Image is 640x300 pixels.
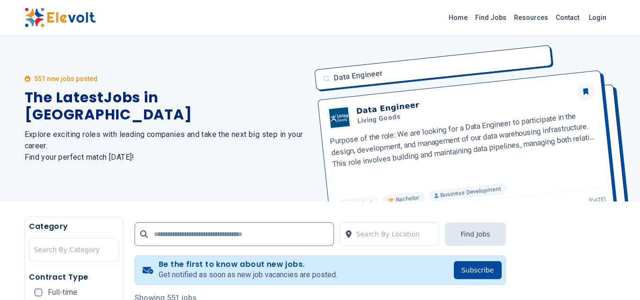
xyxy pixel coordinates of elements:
[25,129,309,163] h2: Explore exciting roles with leading companies and take the next big step in your career. Find you...
[159,269,337,281] p: Get notified as soon as new job vacancies are posted.
[48,289,77,296] span: Full-time
[29,272,119,283] h5: Contract Type
[25,8,96,27] img: Elevolt
[510,10,552,25] a: Resources
[159,260,337,269] h4: Be the first to know about new jobs.
[445,222,505,246] button: Find Jobs
[445,10,471,25] a: Home
[29,221,119,232] h5: Category
[583,8,612,27] a: Login
[471,10,510,25] a: Find Jobs
[454,261,502,279] button: Subscribe
[552,10,583,25] a: Contact
[25,89,309,123] h1: The Latest Jobs in [GEOGRAPHIC_DATA]
[34,74,98,83] p: 551 new jobs posted
[35,289,42,296] input: Full-time
[593,255,640,300] iframe: Chat Widget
